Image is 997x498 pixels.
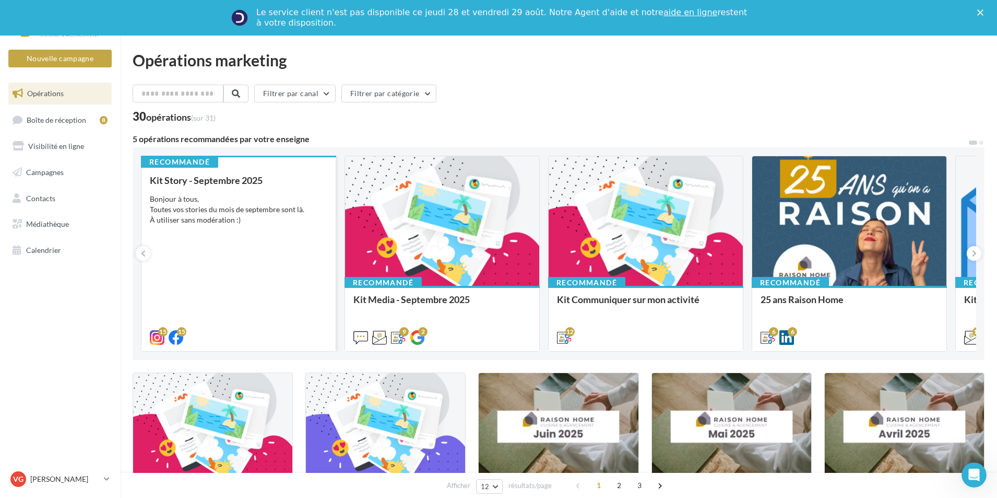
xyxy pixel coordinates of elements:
div: Recommandé [548,277,625,288]
a: Boîte de réception8 [6,109,114,131]
button: Filtrer par catégorie [341,85,436,102]
div: 6 [769,327,778,337]
button: Nouvelle campagne [8,50,112,67]
span: 25 ans Raison Home [761,294,844,305]
div: 12 [972,327,982,337]
img: Profile image for Service-Client [231,9,248,26]
iframe: Intercom live chat [962,462,987,488]
span: Opérations [27,89,64,98]
div: Le service client n'est pas disponible ce jeudi 28 et vendredi 29 août. Notre Agent d'aide et not... [256,7,749,28]
span: VG [13,474,23,484]
div: 12 [565,327,575,337]
button: Filtrer par canal [254,85,336,102]
div: 15 [177,327,186,337]
span: 2 [611,477,627,494]
span: Boîte de réception [27,115,86,124]
div: 2 [418,327,428,337]
div: 15 [158,327,168,337]
p: [PERSON_NAME] [30,474,100,484]
span: Kit Communiquer sur mon activité [557,294,699,305]
a: Contacts [6,188,114,210]
span: Kit Media - Septembre 2025 [353,294,470,305]
div: 6 [788,327,797,337]
a: aide en ligne [663,7,717,17]
div: Fermer [977,9,988,16]
button: 12 [476,479,503,494]
a: Visibilité en ligne [6,135,114,157]
span: Afficher [447,481,470,491]
div: Recommandé [345,277,422,288]
span: Médiathèque [26,219,69,228]
span: Calendrier [26,246,61,254]
span: 1 [590,477,607,494]
span: Kit Story - Septembre 2025 [150,175,263,186]
div: Recommandé [752,277,829,288]
span: (sur 31) [191,113,216,122]
a: Calendrier [6,239,114,261]
span: 12 [481,482,490,491]
div: Opérations marketing [133,52,984,68]
span: Contacts [26,193,55,202]
div: 5 opérations recommandées par votre enseigne [133,135,968,143]
div: 30 [133,111,216,122]
a: Campagnes [6,161,114,183]
div: 9 [399,327,409,337]
span: résultats/page [508,481,552,491]
span: Campagnes [26,168,64,177]
div: Bonjour à tous, Toutes vos stories du mois de septembre sont là. À utiliser sans modération :) [150,194,327,225]
a: VG [PERSON_NAME] [8,469,112,489]
div: opérations [146,112,216,122]
div: 8 [100,116,108,124]
a: Médiathèque [6,213,114,235]
a: Opérations [6,83,114,105]
span: Visibilité en ligne [28,142,84,150]
span: 3 [631,477,648,494]
div: Recommandé [141,156,218,168]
